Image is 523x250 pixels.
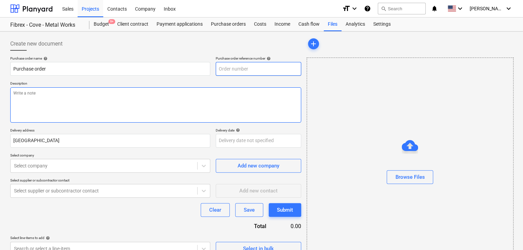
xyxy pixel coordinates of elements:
[364,4,371,13] i: Knowledge base
[209,205,221,214] div: Clear
[381,6,386,11] span: search
[456,4,464,13] i: keyboard_arrow_down
[294,17,324,31] a: Cash flow
[42,57,48,61] span: help
[250,17,270,31] a: Costs
[10,128,210,134] p: Delivery address
[309,40,318,48] span: add
[387,170,433,184] button: Browse Files
[395,173,425,182] div: Browse Files
[201,203,230,217] button: Clear
[470,6,504,11] span: [PERSON_NAME]
[10,56,210,61] div: Purchase order name
[269,203,301,217] button: Submit
[378,3,426,14] button: Search
[270,17,294,31] a: Income
[238,161,279,170] div: Add new company
[216,134,301,148] input: Delivery date not specified
[235,203,263,217] button: Save
[244,205,255,214] div: Save
[10,178,210,184] p: Select supplier or subcontractor contact
[216,159,301,173] button: Add new company
[207,17,250,31] a: Purchase orders
[265,57,271,61] span: help
[234,128,240,132] span: help
[369,17,395,31] a: Settings
[350,4,359,13] i: keyboard_arrow_down
[152,17,207,31] a: Payment applications
[44,236,50,240] span: help
[10,62,210,76] input: Document name
[277,222,301,230] div: 0.00
[216,128,301,133] div: Delivery date
[113,17,152,31] a: Client contract
[10,81,301,87] p: Description
[108,19,115,24] span: 9+
[10,153,210,159] p: Select company
[10,236,210,240] div: Select line-items to add
[212,222,277,230] div: Total
[277,205,293,214] div: Submit
[216,56,301,61] div: Purchase order reference number
[431,4,438,13] i: notifications
[489,217,523,250] iframe: Chat Widget
[341,17,369,31] a: Analytics
[90,17,113,31] div: Budget
[10,40,63,48] span: Create new document
[10,134,210,148] input: Delivery address
[10,22,81,29] div: Fibrex - Cove - Metal Works
[324,17,341,31] a: Files
[342,4,350,13] i: format_size
[90,17,113,31] a: Budget9+
[505,4,513,13] i: keyboard_arrow_down
[216,62,301,76] input: Order number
